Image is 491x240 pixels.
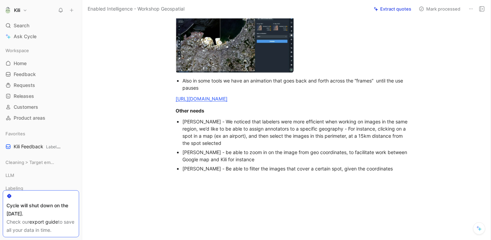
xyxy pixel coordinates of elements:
div: Cleaning > Target empty views [3,157,79,169]
div: Search [3,20,79,31]
div: Workspace [3,45,79,56]
div: Labeling [3,183,79,195]
h1: Kili [14,7,20,13]
span: Cleaning > Target empty views [5,159,54,166]
div: LLM [3,170,79,180]
span: Customers [14,104,38,110]
div: Favorites [3,129,79,139]
span: Product areas [14,115,45,121]
span: Kili Feedback [14,143,62,150]
a: Feedback [3,69,79,79]
div: [PERSON_NAME] - Be able to filter the images that cover a certain spot, given the coordinates [182,165,412,172]
span: Workspace [5,47,29,54]
span: Releases [14,93,34,100]
span: Labeling [5,185,23,192]
span: Search [14,21,29,30]
a: Releases [3,91,79,101]
a: Customers [3,102,79,112]
span: Enabled Intelligence - Workshop Geospatial [88,5,184,13]
span: Labeling [46,144,62,149]
a: [URL][DOMAIN_NAME] [176,96,227,102]
span: Favorites [5,130,25,137]
div: [PERSON_NAME] - be able to zoom in on the image from geo coordinates, to facilitate work between ... [182,149,412,163]
div: Cycle will shut down on the [DATE]. [6,201,75,218]
button: Extract quotes [371,4,414,14]
img: Kili [4,7,11,14]
a: Ask Cycle [3,31,79,42]
div: Check our to save all your data in time. [6,218,75,234]
strong: Other needs [176,108,204,114]
div: LLM [3,170,79,182]
img: image.png [176,12,294,73]
a: export guide [29,219,58,225]
span: Feedback [14,71,36,78]
a: Product areas [3,113,79,123]
span: LLM [5,172,14,179]
a: Requests [3,80,79,90]
a: Home [3,58,79,69]
div: Cleaning > Target empty views [3,157,79,167]
div: Labeling [3,183,79,193]
button: Mark processed [416,4,463,14]
a: Kili FeedbackLabeling [3,141,79,152]
button: KiliKili [3,5,29,15]
div: Also in some tools we have an animation that goes back and forth across the “frames” until the us... [182,77,412,91]
span: Home [14,60,27,67]
span: Ask Cycle [14,32,36,41]
span: Requests [14,82,35,89]
div: [PERSON_NAME] - We noticed that labelers were more efficient when working on images in the same r... [182,118,412,147]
